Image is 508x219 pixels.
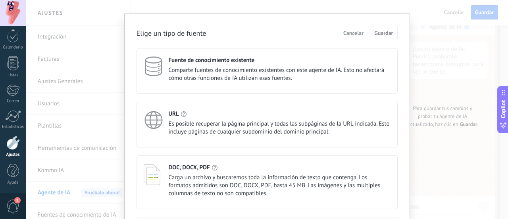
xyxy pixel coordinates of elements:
span: Guardar [374,30,393,36]
div: Correo [2,99,25,104]
div: Ajustes [2,152,25,157]
span: Copilot [499,100,507,118]
div: Ayuda [2,180,25,185]
span: Es posible recuperar la página principal y todas las subpáginas de la URL indicada. Esto incluye ... [169,120,391,136]
h2: Elige un tipo de fuente [137,28,206,38]
span: Comparte fuentes de conocimiento existentes con este agente de IA. Esto no afectará cómo otras fu... [169,66,391,82]
div: Calendario [2,45,25,50]
button: Guardar [370,26,397,40]
div: Estadísticas [2,124,25,130]
div: Listas [2,73,25,78]
span: 1 [14,197,21,203]
button: Cancelar [340,27,367,39]
h4: DOC, DOCX, PDF [169,164,210,171]
h4: Fuente de conocimiento existente [169,56,255,64]
h4: URL [169,110,179,118]
span: Cancelar [343,30,364,36]
span: Carga un archivo y buscaremos toda la información de texto que contenga. Los formatos admitidos s... [169,174,391,198]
